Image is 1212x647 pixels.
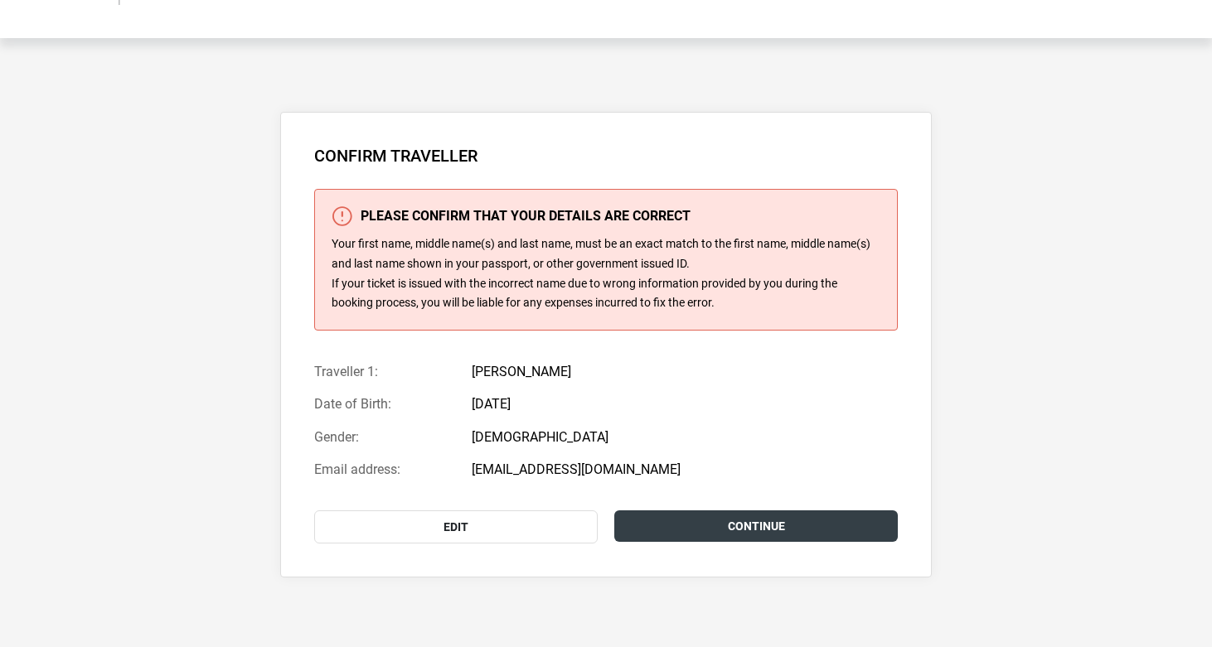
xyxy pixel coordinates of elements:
span: Email address: [314,461,455,477]
p: [DEMOGRAPHIC_DATA] [472,429,770,445]
span: Date of Birth: [314,396,455,412]
p: [DATE] [472,396,770,412]
p: Your first name, middle name(s) and last name, must be an exact match to the first name, middle n... [332,234,880,313]
a: Continue [614,510,898,542]
span: Gender: [314,429,455,445]
span: Traveller 1: [314,364,455,379]
p: [EMAIL_ADDRESS][DOMAIN_NAME] [472,461,770,477]
button: Edit [314,510,598,543]
p: [PERSON_NAME] [472,364,691,379]
h3: Please confirm that your details are correct [332,206,880,226]
h2: Confirm Traveller [314,146,898,166]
